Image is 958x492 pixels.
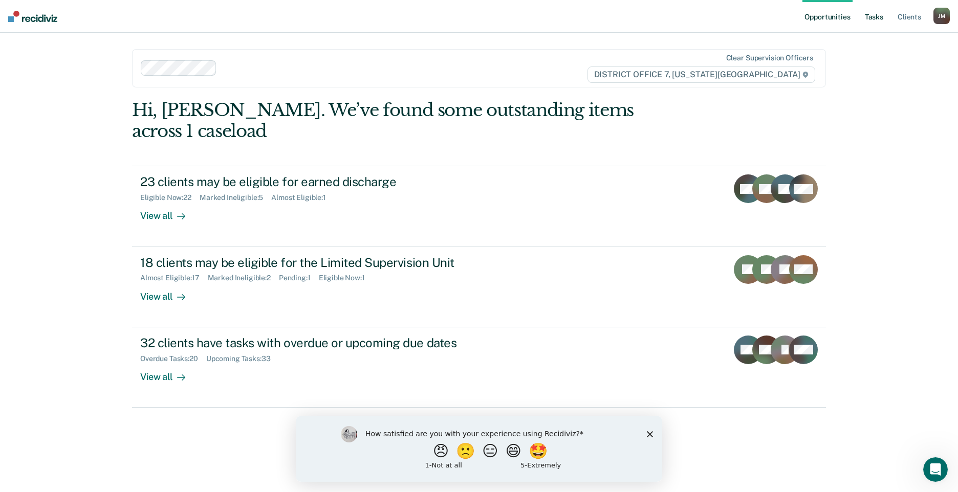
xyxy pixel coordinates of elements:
a: 32 clients have tasks with overdue or upcoming due datesOverdue Tasks:20Upcoming Tasks:33View all [132,327,826,408]
div: Almost Eligible : 17 [140,274,208,282]
div: 32 clients have tasks with overdue or upcoming due dates [140,336,499,350]
div: Almost Eligible : 1 [271,193,334,202]
div: Eligible Now : 22 [140,193,200,202]
div: J M [933,8,950,24]
img: Recidiviz [8,11,57,22]
div: 18 clients may be eligible for the Limited Supervision Unit [140,255,499,270]
div: Overdue Tasks : 20 [140,354,206,363]
iframe: Intercom live chat [923,457,948,482]
div: Marked Ineligible : 5 [200,193,271,202]
a: 23 clients may be eligible for earned dischargeEligible Now:22Marked Ineligible:5Almost Eligible:... [132,166,826,247]
iframe: Survey by Kim from Recidiviz [296,416,662,482]
div: View all [140,202,198,222]
div: View all [140,282,198,302]
button: JM [933,8,950,24]
div: Marked Ineligible : 2 [208,274,279,282]
div: Pending : 1 [279,274,319,282]
div: View all [140,363,198,383]
div: Upcoming Tasks : 33 [206,354,279,363]
div: Eligible Now : 1 [319,274,373,282]
div: Hi, [PERSON_NAME]. We’ve found some outstanding items across 1 caseload [132,100,687,142]
div: 23 clients may be eligible for earned discharge [140,174,499,189]
span: DISTRICT OFFICE 7, [US_STATE][GEOGRAPHIC_DATA] [587,66,815,83]
div: Clear supervision officers [726,54,813,62]
a: 18 clients may be eligible for the Limited Supervision UnitAlmost Eligible:17Marked Ineligible:2P... [132,247,826,327]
